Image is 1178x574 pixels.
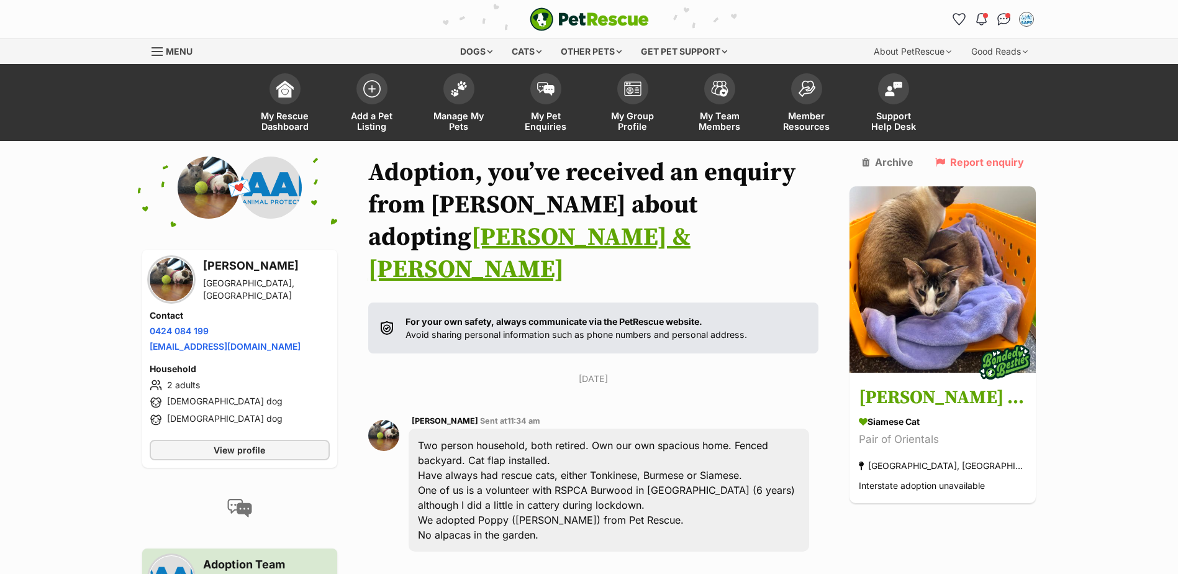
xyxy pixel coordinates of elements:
[692,111,748,132] span: My Team Members
[152,39,201,61] a: Menu
[972,9,992,29] button: Notifications
[502,67,589,141] a: My Pet Enquiries
[150,258,193,301] img: Ian Sprawson profile pic
[850,67,937,141] a: Support Help Desk
[214,444,265,457] span: View profile
[798,80,815,97] img: member-resources-icon-8e73f808a243e03378d46382f2149f9095a855e16c252ad45f914b54edf8863c.svg
[850,186,1036,373] img: Minnie & Oscar
[450,81,468,97] img: manage-my-pets-icon-02211641906a0b7f246fdf0571729dbe1e7629f14944591b6c1af311fb30b64b.svg
[862,157,913,168] a: Archive
[431,111,487,132] span: Manage My Pets
[537,82,555,96] img: pet-enquiries-icon-7e3ad2cf08bfb03b45e93fb7055b45f3efa6380592205ae92323e6603595dc1f.svg
[949,9,1036,29] ul: Account quick links
[850,375,1036,504] a: [PERSON_NAME] & [PERSON_NAME] Siamese Cat Pair of Orientals [GEOGRAPHIC_DATA], [GEOGRAPHIC_DATA] ...
[859,416,1026,429] div: Siamese Cat
[974,332,1036,394] img: bonded besties
[451,39,501,64] div: Dogs
[949,9,969,29] a: Favourites
[344,111,400,132] span: Add a Pet Listing
[935,157,1024,168] a: Report enquiry
[368,372,819,385] p: [DATE]
[368,420,399,451] img: Ian Sprawson profile pic
[328,67,415,141] a: Add a Pet Listing
[503,39,550,64] div: Cats
[227,499,252,517] img: conversation-icon-4a6f8262b818ee0b60e3300018af0b2d0b884aa5de6e9bcb8d3d4eeb1a70a7c4.svg
[507,416,540,426] span: 11:34 am
[178,157,240,219] img: Ian Sprawson profile pic
[257,111,313,132] span: My Rescue Dashboard
[859,385,1026,412] h3: [PERSON_NAME] & [PERSON_NAME]
[363,80,381,98] img: add-pet-listing-icon-0afa8454b4691262ce3f59096e99ab1cd57d4a30225e0717b998d2c9b9846f56.svg
[865,39,960,64] div: About PetRescue
[166,46,193,57] span: Menu
[994,9,1014,29] a: Conversations
[1020,13,1033,25] img: Adoption Team profile pic
[406,316,702,327] strong: For your own safety, always communicate via the PetRescue website.
[552,39,630,64] div: Other pets
[150,378,330,393] li: 2 adults
[150,395,330,410] li: [DEMOGRAPHIC_DATA] dog
[150,363,330,375] h4: Household
[859,458,1026,475] div: [GEOGRAPHIC_DATA], [GEOGRAPHIC_DATA]
[624,81,641,96] img: group-profile-icon-3fa3cf56718a62981997c0bc7e787c4b2cf8bcc04b72c1350f741eb67cf2f40e.svg
[632,39,736,64] div: Get pet support
[412,416,478,426] span: [PERSON_NAME]
[242,67,328,141] a: My Rescue Dashboard
[997,13,1010,25] img: chat-41dd97257d64d25036548639549fe6c8038ab92f7586957e7f3b1b290dea8141.svg
[409,429,810,552] div: Two person household, both retired. Own our own spacious home. Fenced backyard. Cat flap installe...
[240,157,302,219] img: Australian Animal Protection Society (AAPS) profile pic
[530,7,649,31] a: PetRescue
[859,481,985,491] span: Interstate adoption unavailable
[711,81,728,97] img: team-members-icon-5396bd8760b3fe7c0b43da4ab00e1e3bb1a5d9ba89233759b79545d2d3fc5d0d.svg
[676,67,763,141] a: My Team Members
[203,556,330,573] h3: Adoption Team
[885,81,902,96] img: help-desk-icon-fdf02630f3aa405de69fd3d07c3f3aa587a6932b1a1747fa1d2bba05be0121f9.svg
[859,432,1026,449] div: Pair of Orientals
[150,309,330,322] h4: Contact
[150,341,301,352] a: [EMAIL_ADDRESS][DOMAIN_NAME]
[963,39,1036,64] div: Good Reads
[763,67,850,141] a: Member Resources
[1017,9,1036,29] button: My account
[406,315,747,342] p: Avoid sharing personal information such as phone numbers and personal address.
[203,277,330,302] div: [GEOGRAPHIC_DATA], [GEOGRAPHIC_DATA]
[150,440,330,460] a: View profile
[368,222,691,285] a: [PERSON_NAME] & [PERSON_NAME]
[518,111,574,132] span: My Pet Enquiries
[415,67,502,141] a: Manage My Pets
[368,157,819,286] h1: Adoption, you’ve received an enquiry from [PERSON_NAME] about adopting
[779,111,835,132] span: Member Resources
[225,175,253,201] span: 💌
[605,111,661,132] span: My Group Profile
[976,13,986,25] img: notifications-46538b983faf8c2785f20acdc204bb7945ddae34d4c08c2a6579f10ce5e182be.svg
[150,412,330,427] li: [DEMOGRAPHIC_DATA] dog
[530,7,649,31] img: logo-e224e6f780fb5917bec1dbf3a21bbac754714ae5b6737aabdf751b685950b380.svg
[866,111,922,132] span: Support Help Desk
[480,416,540,426] span: Sent at
[150,326,209,336] a: 0424 084 199
[203,257,330,275] h3: [PERSON_NAME]
[589,67,676,141] a: My Group Profile
[276,80,294,98] img: dashboard-icon-eb2f2d2d3e046f16d808141f083e7271f6b2e854fb5c12c21221c1fb7104beca.svg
